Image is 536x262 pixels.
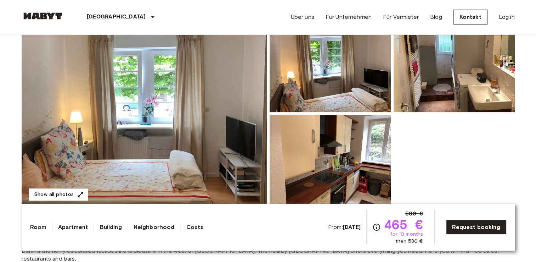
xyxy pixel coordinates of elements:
[22,19,267,208] img: Marketing picture of unit DE-09-012-002-01HF
[390,231,423,238] span: for 10 months
[326,13,372,21] a: Für Unternehmen
[384,218,423,231] span: 465 €
[270,115,391,208] img: Picture of unit DE-09-012-002-01HF
[430,13,442,21] a: Blog
[499,13,515,21] a: Log in
[29,188,88,201] button: Show all photos
[270,19,391,112] img: Picture of unit DE-09-012-002-01HF
[22,12,64,20] img: Habyt
[58,223,88,231] a: Apartment
[100,223,122,231] a: Building
[453,10,487,24] a: Kontakt
[446,220,506,235] a: Request booking
[343,224,361,230] b: [DATE]
[405,209,423,218] span: 580 €
[394,19,515,112] img: Picture of unit DE-09-012-002-01HF
[396,238,423,245] span: then 580 €
[30,223,47,231] a: Room
[87,13,146,21] p: [GEOGRAPHIC_DATA]
[372,223,381,231] svg: Check cost overview for full price breakdown. Please note that discounts apply to new joiners onl...
[328,223,361,231] span: From:
[291,13,314,21] a: Über uns
[186,223,203,231] a: Costs
[134,223,175,231] a: Neighborhood
[383,13,419,21] a: Für Vermieter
